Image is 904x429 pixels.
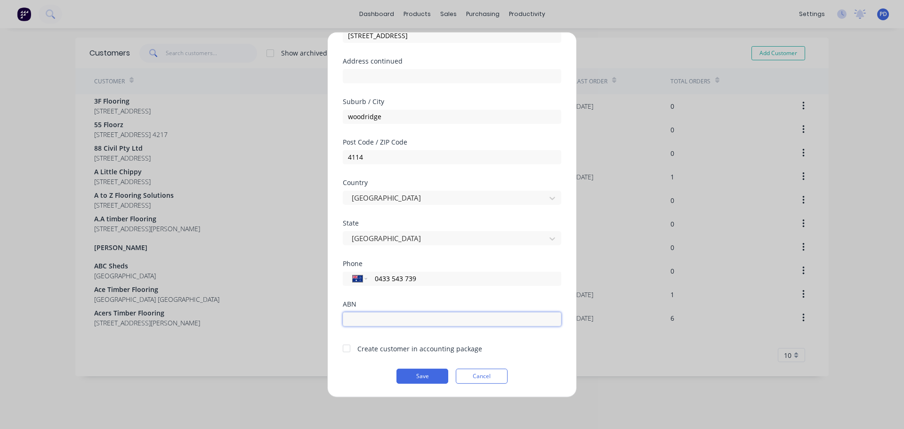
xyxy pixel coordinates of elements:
button: Save [396,368,448,383]
button: Cancel [456,368,508,383]
div: ABN [343,300,561,307]
div: Country [343,179,561,186]
div: Post Code / ZIP Code [343,138,561,145]
div: Address continued [343,57,561,64]
div: State [343,219,561,226]
div: Suburb / City [343,98,561,105]
div: Phone [343,260,561,267]
div: Create customer in accounting package [357,343,482,353]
